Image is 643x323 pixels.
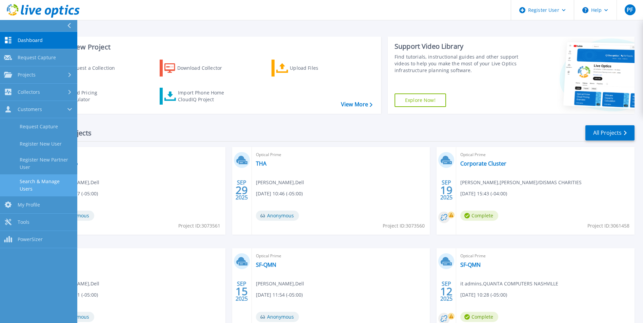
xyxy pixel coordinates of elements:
[18,236,43,242] span: PowerSizer
[256,160,266,167] a: THA
[256,179,304,186] span: [PERSON_NAME] , Dell
[160,60,235,77] a: Download Collector
[178,222,220,230] span: Project ID: 3073561
[256,312,299,322] span: Anonymous
[290,61,344,75] div: Upload Files
[18,37,43,43] span: Dashboard
[395,53,520,74] div: Find tutorials, instructional guides and other support videos to help you make the most of your L...
[18,106,42,112] span: Customers
[395,93,446,107] a: Explore Now!
[236,288,248,294] span: 15
[48,60,124,77] a: Request a Collection
[460,280,558,287] span: it admins , QUANTA COMPUTERS NASHVILLE
[256,211,299,221] span: Anonymous
[585,125,635,141] a: All Projects
[256,291,303,299] span: [DATE] 11:54 (-05:00)
[460,291,507,299] span: [DATE] 10:28 (-05:00)
[460,179,582,186] span: [PERSON_NAME] , [PERSON_NAME]/DISMAS CHARITIES
[51,151,221,158] span: Optical Prime
[51,252,221,260] span: Optical Prime
[48,43,372,51] h3: Start a New Project
[48,88,124,105] a: Cloud Pricing Calculator
[235,279,248,304] div: SEP 2025
[256,252,426,260] span: Optical Prime
[440,187,453,193] span: 19
[460,261,481,268] a: SF-QMN
[256,151,426,158] span: Optical Prime
[256,190,303,197] span: [DATE] 10:46 (-05:00)
[66,89,121,103] div: Cloud Pricing Calculator
[460,151,630,158] span: Optical Prime
[256,280,304,287] span: [PERSON_NAME] , Dell
[460,211,498,221] span: Complete
[235,178,248,202] div: SEP 2025
[460,252,630,260] span: Optical Prime
[383,222,425,230] span: Project ID: 3073560
[341,101,373,108] a: View More
[18,72,36,78] span: Projects
[460,160,506,167] a: Corporate Cluster
[627,7,633,13] span: PF
[18,219,29,225] span: Tools
[178,89,231,103] div: Import Phone Home CloudIQ Project
[18,55,56,61] span: Request Capture
[440,288,453,294] span: 12
[18,202,40,208] span: My Profile
[440,279,453,304] div: SEP 2025
[460,190,507,197] span: [DATE] 15:43 (-04:00)
[440,178,453,202] div: SEP 2025
[18,89,40,95] span: Collectors
[256,261,276,268] a: SF-QMN
[395,42,520,51] div: Support Video Library
[236,187,248,193] span: 29
[587,222,629,230] span: Project ID: 3061458
[67,61,122,75] div: Request a Collection
[177,61,232,75] div: Download Collector
[460,312,498,322] span: Complete
[272,60,347,77] a: Upload Files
